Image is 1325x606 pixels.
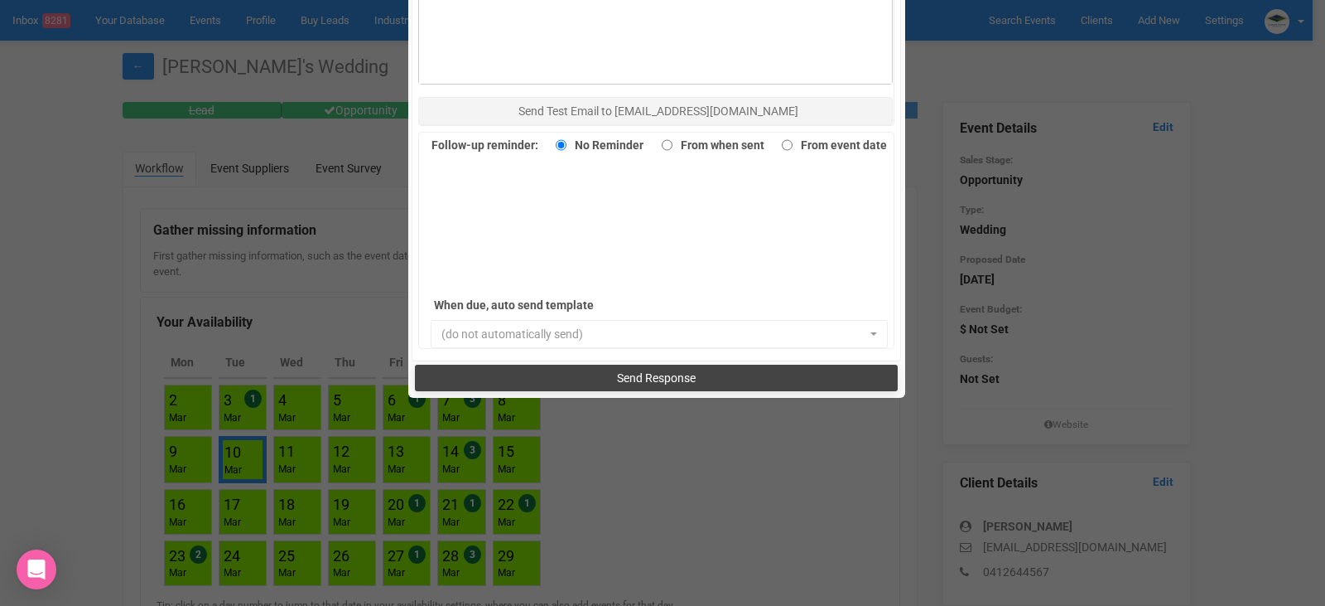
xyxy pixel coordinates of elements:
label: No Reminder [547,133,643,157]
span: Send Test Email to [EMAIL_ADDRESS][DOMAIN_NAME] [518,104,798,118]
span: (do not automatically send) [441,326,867,342]
label: When due, auto send template [434,293,666,317]
label: Follow-up reminder: [431,133,538,157]
label: From event date [773,133,887,157]
label: From when sent [653,133,764,157]
div: Open Intercom Messenger [17,550,56,589]
span: Send Response [617,371,696,385]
